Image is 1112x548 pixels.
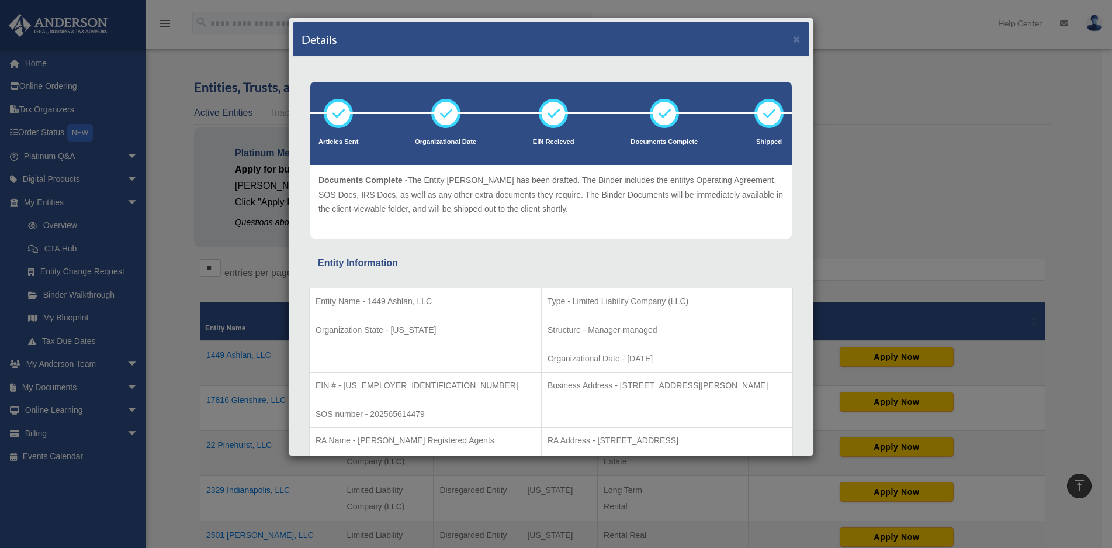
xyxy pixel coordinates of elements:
h4: Details [302,31,337,47]
button: × [793,33,801,45]
p: SOS number - 202565614479 [316,407,535,422]
p: EIN Recieved [533,136,574,148]
p: Organizational Date [415,136,476,148]
p: Documents Complete [631,136,698,148]
p: EIN # - [US_EMPLOYER_IDENTIFICATION_NUMBER] [316,378,535,393]
p: Articles Sent [318,136,358,148]
p: Structure - Manager-managed [548,323,787,337]
p: The Entity [PERSON_NAME] has been drafted. The Binder includes the entitys Operating Agreement, S... [318,173,784,216]
span: Documents Complete - [318,175,407,185]
p: Type - Limited Liability Company (LLC) [548,294,787,309]
p: RA Name - [PERSON_NAME] Registered Agents [316,433,535,448]
div: Entity Information [318,255,784,271]
p: Organizational Date - [DATE] [548,351,787,366]
p: Entity Name - 1449 Ashlan, LLC [316,294,535,309]
p: Business Address - [STREET_ADDRESS][PERSON_NAME] [548,378,787,393]
p: Organization State - [US_STATE] [316,323,535,337]
p: RA Address - [STREET_ADDRESS] [548,433,787,448]
p: Shipped [754,136,784,148]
